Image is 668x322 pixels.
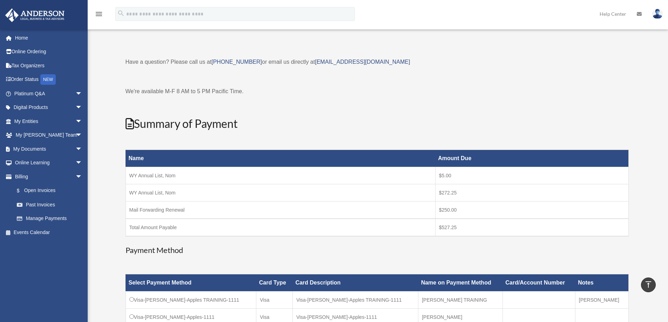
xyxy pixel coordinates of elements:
td: Mail Forwarding Renewal [126,201,435,219]
th: Select Payment Method [126,274,256,292]
th: Name on Payment Method [418,274,503,292]
span: arrow_drop_down [75,142,89,156]
span: arrow_drop_down [75,156,89,170]
a: $Open Invoices [10,184,86,198]
th: Notes [575,274,628,292]
td: $527.25 [435,219,628,236]
th: Card Type [256,274,293,292]
td: [PERSON_NAME] TRAINING [418,292,503,309]
th: Card Description [292,274,418,292]
span: arrow_drop_down [75,170,89,184]
td: Visa [256,292,293,309]
span: $ [21,186,24,195]
td: WY Annual List, Nom [126,184,435,201]
a: My Documentsarrow_drop_down [5,142,93,156]
a: Online Ordering [5,45,93,59]
th: Amount Due [435,150,628,167]
td: [PERSON_NAME] [575,292,628,309]
h3: Payment Method [126,245,629,256]
a: Home [5,31,93,45]
img: User Pic [652,9,663,19]
a: [PHONE_NUMBER] [211,59,262,65]
i: search [117,9,125,17]
a: Online Learningarrow_drop_down [5,156,93,170]
img: Anderson Advisors Platinum Portal [3,8,67,22]
td: Visa-[PERSON_NAME]-Apples TRAINING-1111 [126,292,256,309]
p: Have a question? Please call us at or email us directly at [126,57,629,67]
a: [EMAIL_ADDRESS][DOMAIN_NAME] [315,59,410,65]
th: Card/Account Number [502,274,575,292]
a: Tax Organizers [5,59,93,73]
a: Past Invoices [10,198,89,212]
i: menu [95,10,103,18]
span: arrow_drop_down [75,128,89,143]
td: Visa-[PERSON_NAME]-Apples TRAINING-1111 [292,292,418,309]
td: $5.00 [435,167,628,184]
td: WY Annual List, Nom [126,167,435,184]
a: My [PERSON_NAME] Teamarrow_drop_down [5,128,93,142]
span: arrow_drop_down [75,101,89,115]
a: menu [95,12,103,18]
div: NEW [40,74,56,85]
td: $250.00 [435,201,628,219]
a: My Entitiesarrow_drop_down [5,114,93,128]
a: Events Calendar [5,225,93,239]
th: Name [126,150,435,167]
a: Manage Payments [10,212,89,226]
i: vertical_align_top [644,280,653,289]
a: Digital Productsarrow_drop_down [5,101,93,115]
td: Total Amount Payable [126,219,435,236]
a: Order StatusNEW [5,73,93,87]
a: vertical_align_top [641,278,656,292]
a: Platinum Q&Aarrow_drop_down [5,87,93,101]
td: $272.25 [435,184,628,201]
h2: Summary of Payment [126,116,629,132]
span: arrow_drop_down [75,114,89,129]
a: Billingarrow_drop_down [5,170,89,184]
span: arrow_drop_down [75,87,89,101]
p: We're available M-F 8 AM to 5 PM Pacific Time. [126,87,629,96]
